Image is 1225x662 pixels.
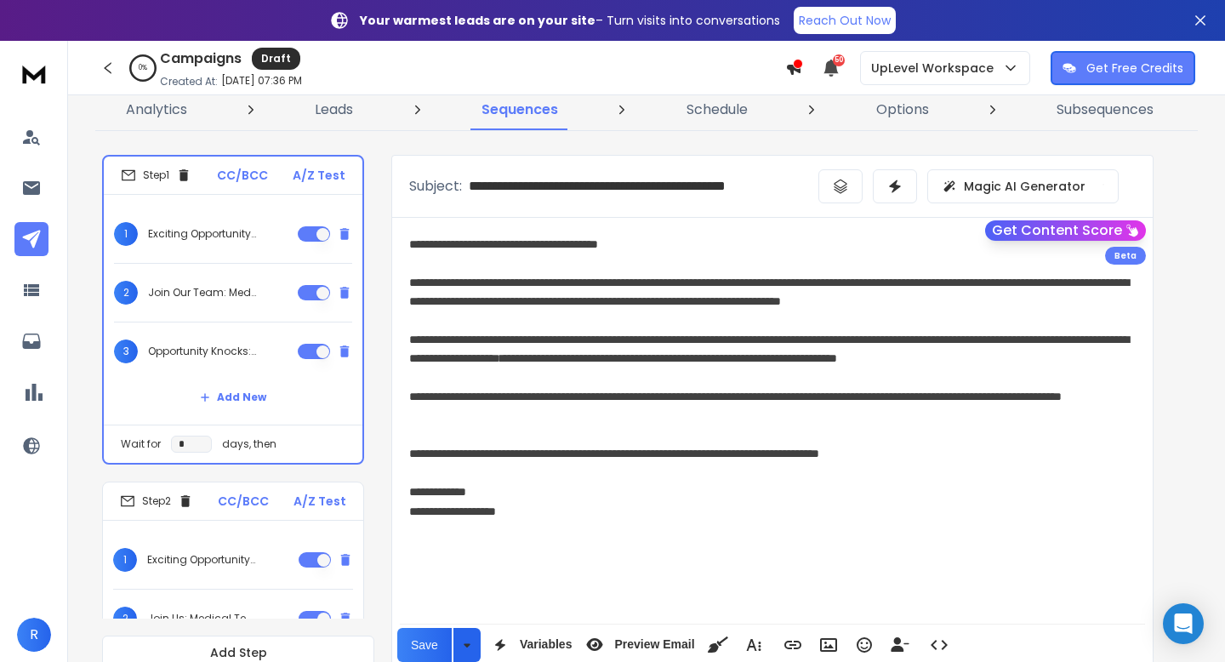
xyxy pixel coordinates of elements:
[139,63,147,73] p: 0 %
[833,54,845,66] span: 50
[687,100,748,120] p: Schedule
[148,286,257,300] p: Join Our Team: Medical Technologist Position in [US_STATE]
[702,628,734,662] button: Clean HTML
[481,100,558,120] p: Sequences
[1051,51,1195,85] button: Get Free Credits
[186,380,280,414] button: Add New
[160,49,242,69] h1: Campaigns
[611,637,698,652] span: Preview Email
[409,176,462,197] p: Subject:
[293,493,346,510] p: A/Z Test
[578,628,698,662] button: Preview Email
[1105,247,1146,265] div: Beta
[1163,603,1204,644] div: Open Intercom Messenger
[812,628,845,662] button: Insert Image (⌘P)
[985,220,1146,241] button: Get Content Score
[160,75,218,88] p: Created At:
[121,168,191,183] div: Step 1
[848,628,880,662] button: Emoticons
[305,89,363,130] a: Leads
[17,618,51,652] button: R
[126,100,187,120] p: Analytics
[360,12,780,29] p: – Turn visits into conversations
[876,100,929,120] p: Options
[113,548,137,572] span: 1
[777,628,809,662] button: Insert Link (⌘K)
[397,628,452,662] button: Save
[676,89,758,130] a: Schedule
[964,178,1085,195] p: Magic AI Generator
[516,637,576,652] span: Variables
[484,628,576,662] button: Variables
[871,60,1000,77] p: UpLevel Workspace
[293,167,345,184] p: A/Z Test
[147,553,256,567] p: Exciting Opportunity: Medical Technologist in [US_STATE]
[148,227,257,241] p: Exciting Opportunity: Medical Technologist in [US_STATE]
[102,155,364,465] li: Step1CC/BCCA/Z Test1Exciting Opportunity: Medical Technologist in [US_STATE]2Join Our Team: Medic...
[114,281,138,305] span: 2
[360,12,595,29] strong: Your warmest leads are on your site
[217,167,268,184] p: CC/BCC
[221,74,302,88] p: [DATE] 07:36 PM
[114,340,138,363] span: 3
[116,89,197,130] a: Analytics
[923,628,955,662] button: Code View
[927,169,1119,203] button: Magic AI Generator
[114,222,138,246] span: 1
[794,7,896,34] a: Reach Out Now
[17,58,51,89] img: logo
[1086,60,1183,77] p: Get Free Credits
[471,89,568,130] a: Sequences
[738,628,770,662] button: More Text
[1046,89,1164,130] a: Subsequences
[252,48,300,70] div: Draft
[120,494,193,509] div: Step 2
[315,100,353,120] p: Leads
[121,437,161,451] p: Wait for
[866,89,939,130] a: Options
[148,345,257,358] p: Opportunity Knocks: Medical Technologist in [US_STATE]
[218,493,269,510] p: CC/BCC
[113,607,137,631] span: 2
[799,12,891,29] p: Reach Out Now
[884,628,916,662] button: Insert Unsubscribe Link
[147,612,256,625] p: Join Us: Medical Technologist in [US_STATE]
[1057,100,1154,120] p: Subsequences
[222,437,276,451] p: days, then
